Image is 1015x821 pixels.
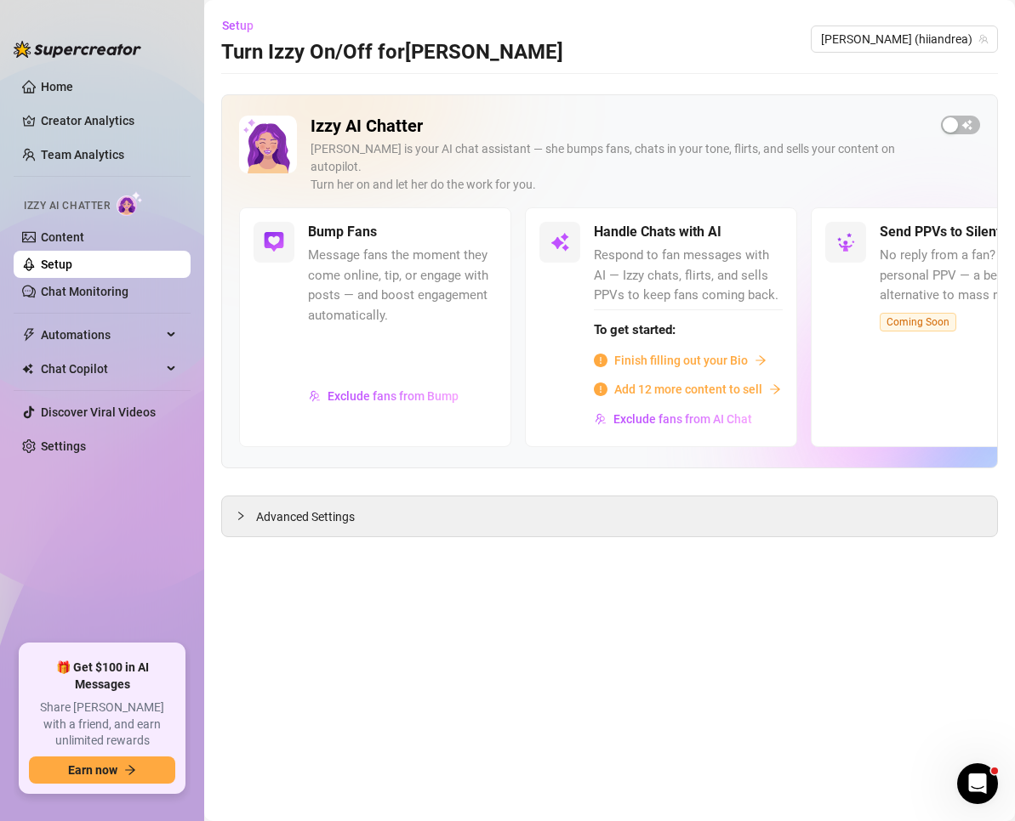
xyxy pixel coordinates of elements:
strong: To get started: [594,322,676,337]
img: Izzy AI Chatter [239,116,297,173]
span: team [978,34,989,44]
span: collapsed [236,511,246,521]
span: arrow-right [755,354,767,366]
a: Creator Analytics [41,107,177,134]
span: thunderbolt [22,328,36,342]
img: Chat Copilot [22,363,33,375]
span: Earn now [68,763,117,777]
span: arrow-right [124,764,136,776]
h5: Handle Chats with AI [594,222,721,242]
span: Message fans the moment they come online, tip, or engage with posts — and boost engagement automa... [308,246,497,326]
span: Exclude fans from Bump [328,389,459,403]
span: info-circle [594,354,607,367]
img: svg%3e [550,232,570,252]
span: Automations [41,321,162,348]
img: AI Chatter [117,191,143,216]
span: Add 12 more content to sell [614,380,762,399]
a: Setup [41,258,72,271]
div: collapsed [236,507,256,525]
a: Home [41,80,73,93]
img: svg%3e [309,390,321,402]
span: Finish filling out your Bio [614,351,748,370]
span: arrow-right [769,383,781,395]
button: Earn nowarrow-right [29,756,175,784]
a: Content [41,230,84,244]
img: svg%3e [835,232,856,252]
img: svg%3e [595,413,607,425]
div: [PERSON_NAME] is your AI chat assistant — she bumps fans, chats in your tone, flirts, and sells y... [311,140,927,194]
a: Settings [41,439,86,453]
span: Respond to fan messages with AI — Izzy chats, flirts, and sells PPVs to keep fans coming back. [594,246,783,306]
span: Coming Soon [880,313,956,331]
h2: Izzy AI Chatter [311,116,927,137]
span: Exclude fans from AI Chat [613,412,752,426]
span: Share [PERSON_NAME] with a friend, and earn unlimited rewards [29,699,175,750]
span: Chat Copilot [41,355,162,382]
h3: Turn Izzy On/Off for [PERSON_NAME] [221,39,563,66]
span: Setup [222,19,254,32]
span: info-circle [594,382,607,396]
button: Exclude fans from Bump [308,382,459,410]
img: svg%3e [264,232,284,252]
button: Setup [221,12,267,39]
a: Discover Viral Videos [41,405,156,419]
span: ANDREA (hiiandrea) [821,26,988,52]
button: Exclude fans from AI Chat [594,405,753,433]
span: Advanced Settings [256,507,355,526]
span: Izzy AI Chatter [24,198,110,214]
iframe: Intercom live chat [957,763,998,804]
a: Team Analytics [41,148,124,161]
h5: Bump Fans [308,222,377,242]
a: Chat Monitoring [41,285,128,298]
img: logo-BBDzfeDw.svg [14,41,141,58]
span: 🎁 Get $100 in AI Messages [29,660,175,693]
